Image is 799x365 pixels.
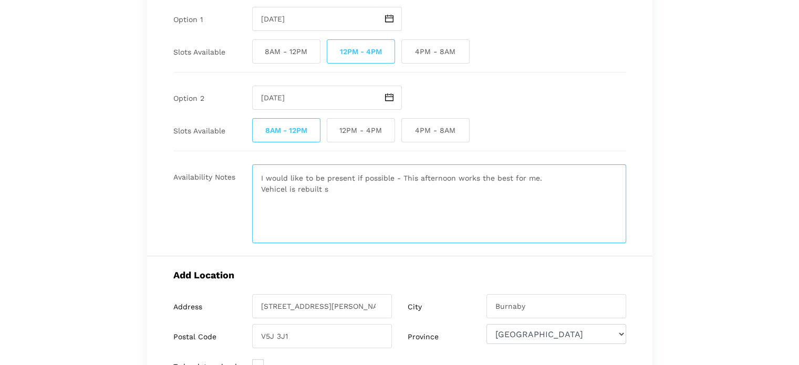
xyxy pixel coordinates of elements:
[173,173,235,182] label: Availability Notes
[401,118,470,142] span: 4PM - 8AM
[173,48,225,57] label: Slots Available
[173,332,216,341] label: Postal Code
[173,269,626,280] h5: Add Location
[408,303,422,311] label: City
[327,39,395,64] span: 12PM - 4PM
[173,15,203,24] label: Option 1
[401,39,470,64] span: 4PM - 8AM
[173,303,202,311] label: Address
[252,118,320,142] span: 8AM - 12PM
[173,127,225,135] label: Slots Available
[173,94,204,103] label: Option 2
[327,118,395,142] span: 12PM - 4PM
[408,332,439,341] label: Province
[252,39,320,64] span: 8AM - 12PM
